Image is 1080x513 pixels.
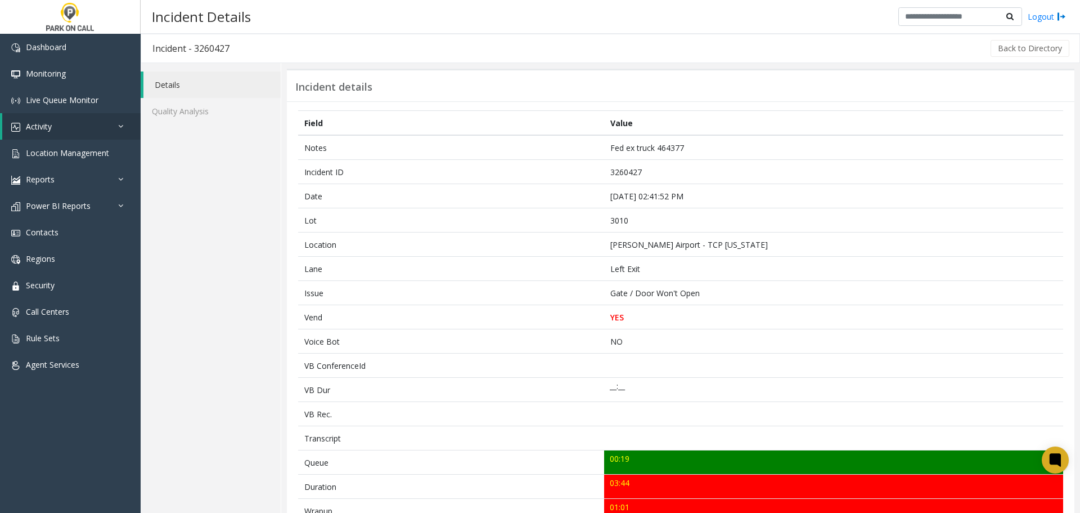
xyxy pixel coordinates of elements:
th: Value [604,111,1063,136]
span: Monitoring [26,68,66,79]
img: 'icon' [11,149,20,158]
td: Duration [298,475,604,499]
img: 'icon' [11,123,20,132]
span: Reports [26,174,55,185]
td: 00:19 [604,450,1063,475]
span: Call Centers [26,306,69,317]
td: 3260427 [604,160,1063,184]
span: Dashboard [26,42,66,52]
span: Security [26,280,55,291]
img: 'icon' [11,308,20,317]
p: YES [610,311,1057,323]
td: Transcript [298,426,604,450]
span: Agent Services [26,359,79,370]
span: Power BI Reports [26,200,91,211]
th: Field [298,111,604,136]
img: logout [1057,11,1066,23]
a: Logout [1028,11,1066,23]
h3: Incident details [295,81,372,93]
td: Gate / Door Won't Open [604,281,1063,305]
img: 'icon' [11,202,20,211]
td: VB ConferenceId [298,354,604,378]
td: 3010 [604,208,1063,233]
a: Details [143,72,281,98]
td: Lot [298,208,604,233]
td: Lane [298,257,604,281]
h3: Incident Details [146,3,256,30]
span: Regions [26,253,55,264]
td: Voice Bot [298,329,604,354]
td: Fed ex truck 464377 [604,135,1063,160]
span: Live Queue Monitor [26,95,98,105]
a: Activity [2,113,141,140]
td: Issue [298,281,604,305]
td: Left Exit [604,257,1063,281]
td: Queue [298,450,604,475]
td: VB Dur [298,378,604,402]
td: [PERSON_NAME] Airport - TCP [US_STATE] [604,233,1063,257]
a: Quality Analysis [141,98,281,124]
td: Vend [298,305,604,329]
img: 'icon' [11,176,20,185]
p: NO [610,336,1057,347]
img: 'icon' [11,70,20,79]
span: Rule Sets [26,333,60,344]
td: 03:44 [604,475,1063,499]
span: Activity [26,121,52,132]
td: Notes [298,135,604,160]
img: 'icon' [11,229,20,238]
span: Contacts [26,227,58,238]
img: 'icon' [11,43,20,52]
span: Location Management [26,148,109,158]
td: VB Rec. [298,402,604,426]
button: Back to Directory [991,40,1069,57]
img: 'icon' [11,282,20,291]
td: __:__ [604,378,1063,402]
img: 'icon' [11,361,20,370]
img: 'icon' [11,96,20,105]
td: Incident ID [298,160,604,184]
img: 'icon' [11,255,20,264]
h3: Incident - 3260427 [141,35,241,61]
td: Location [298,233,604,257]
td: [DATE] 02:41:52 PM [604,184,1063,208]
td: Date [298,184,604,208]
img: 'icon' [11,334,20,344]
